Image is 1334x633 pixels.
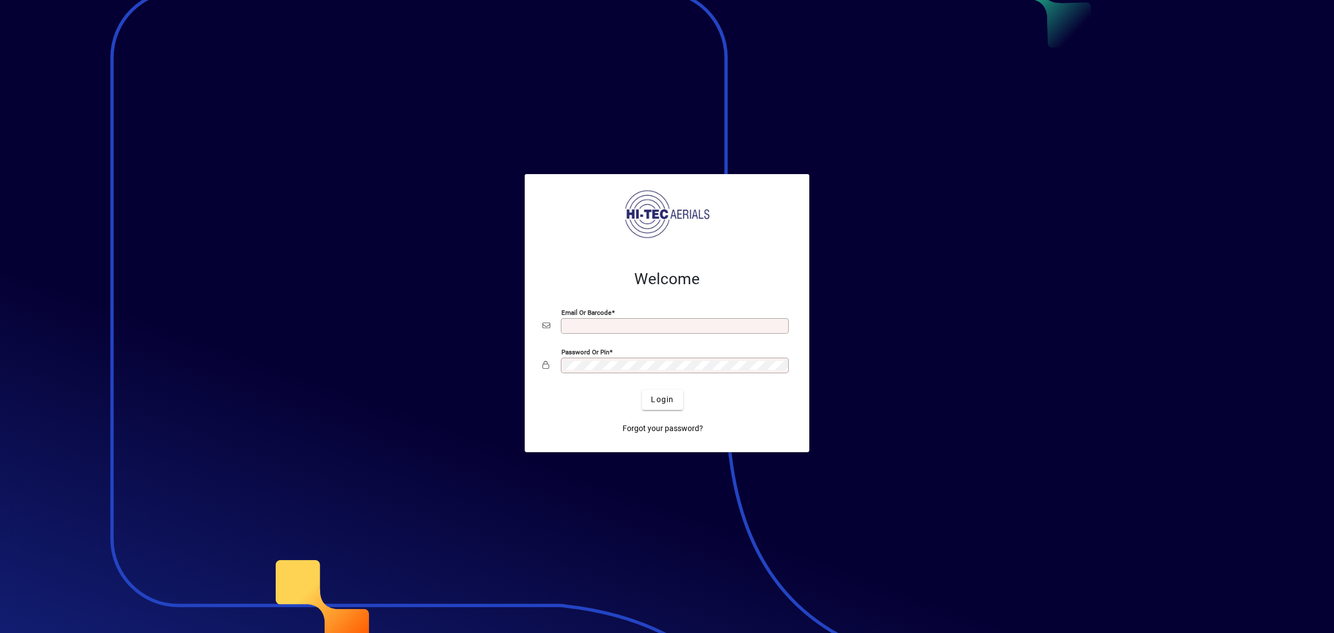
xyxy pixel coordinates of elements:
span: Login [651,394,674,405]
span: Forgot your password? [623,423,703,434]
mat-label: Password or Pin [561,348,609,355]
button: Login [642,390,683,410]
mat-label: Email or Barcode [561,308,611,316]
a: Forgot your password? [618,419,708,439]
h2: Welcome [542,270,792,289]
